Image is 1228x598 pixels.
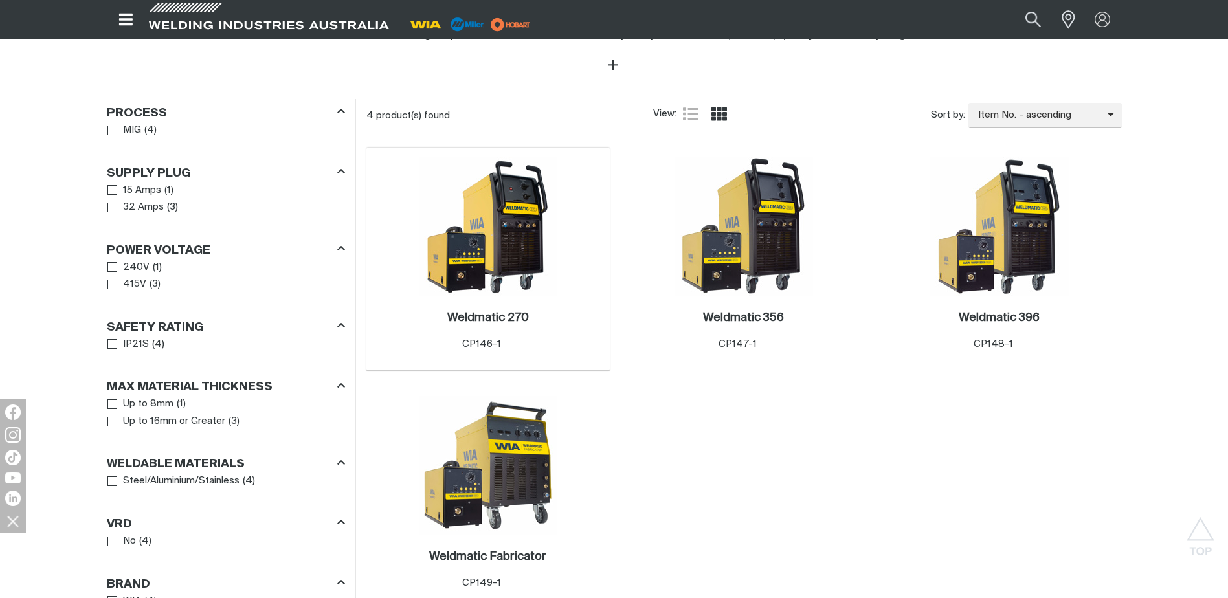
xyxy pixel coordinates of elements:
span: No [123,534,136,549]
span: ( 4 ) [144,123,157,138]
img: LinkedIn [5,491,21,506]
a: 415V [107,276,147,293]
span: ( 4 ) [152,337,164,352]
a: 15 Amps [107,182,162,199]
a: No [107,533,137,550]
span: 240V [123,260,150,275]
span: ( 4 ) [139,534,151,549]
input: Product name or item number... [994,5,1055,34]
span: Sort by: [931,108,965,123]
button: Search products [1011,5,1055,34]
ul: Supply Plug [107,182,344,216]
span: Up to 16mm or Greater [123,414,225,429]
span: Up to 8mm [123,397,173,412]
img: Weldmatic Fabricator [419,396,557,535]
span: ( 1 ) [164,183,173,198]
div: Process [107,104,345,121]
span: ( 3 ) [150,277,161,292]
a: Up to 16mm or Greater [107,413,226,430]
a: Up to 8mm [107,395,174,413]
a: Steel/Aluminium/Stainless [107,472,240,490]
span: View: [653,107,676,122]
ul: Safety Rating [107,336,344,353]
div: VRD [107,515,345,532]
ul: VRD [107,533,344,550]
a: Weldmatic Fabricator [429,549,546,564]
span: IP21S [123,337,149,352]
span: ( 3 ) [229,414,240,429]
span: 32 Amps [123,200,164,215]
a: Weldmatic 396 [959,311,1040,326]
span: ( 4 ) [243,474,255,489]
ul: Power Voltage [107,259,344,293]
a: Weldmatic 270 [447,311,529,326]
h3: Safety Rating [107,320,203,335]
h2: Weldmatic Fabricator [429,551,546,562]
img: Facebook [5,404,21,420]
h3: Supply Plug [107,166,190,181]
img: TikTok [5,450,21,465]
span: 15 Amps [123,183,161,198]
ul: Max Material Thickness [107,395,344,430]
h2: Weldmatic 356 [703,312,784,324]
span: ( 3 ) [167,200,178,215]
span: CP147-1 [719,339,757,349]
ul: Weldable Materials [107,472,344,490]
button: Scroll to top [1186,517,1215,546]
img: hide socials [2,510,24,532]
span: ( 1 ) [153,260,162,275]
img: Instagram [5,427,21,443]
span: Item No. - ascending [968,108,1108,123]
div: Brand [107,575,345,592]
img: miller [487,15,534,34]
img: Weldmatic 396 [930,157,1069,296]
a: MIG [107,122,142,139]
a: Weldmatic 356 [703,311,784,326]
div: Supply Plug [107,164,345,181]
div: 4 [366,109,654,122]
img: Weldmatic 270 [419,157,557,296]
h3: Weldable Materials [107,457,245,472]
span: Steel/Aluminium/Stainless [123,474,240,489]
h3: Max Material Thickness [107,380,273,395]
a: miller [487,19,534,29]
h2: Weldmatic 396 [959,312,1040,324]
a: 32 Amps [107,199,164,216]
div: Power Voltage [107,241,345,258]
h3: Process [107,106,167,121]
span: CP146-1 [462,339,501,349]
div: Max Material Thickness [107,378,345,395]
img: Weldmatic 356 [675,157,813,296]
ul: Process [107,122,344,139]
span: CP149-1 [462,578,501,588]
span: 415V [123,277,146,292]
h3: Power Voltage [107,243,210,258]
h3: Brand [107,577,150,592]
span: product(s) found [376,111,450,120]
span: CP148-1 [974,339,1013,349]
h3: VRD [107,517,132,532]
section: Product list controls [366,99,1122,132]
div: Safety Rating [107,318,345,335]
span: ( 1 ) [177,397,186,412]
h2: Weldmatic 270 [447,312,529,324]
a: 240V [107,259,150,276]
div: Weldable Materials [107,455,345,472]
span: MIG [123,123,141,138]
img: YouTube [5,472,21,483]
a: IP21S [107,336,150,353]
a: List view [683,106,698,122]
